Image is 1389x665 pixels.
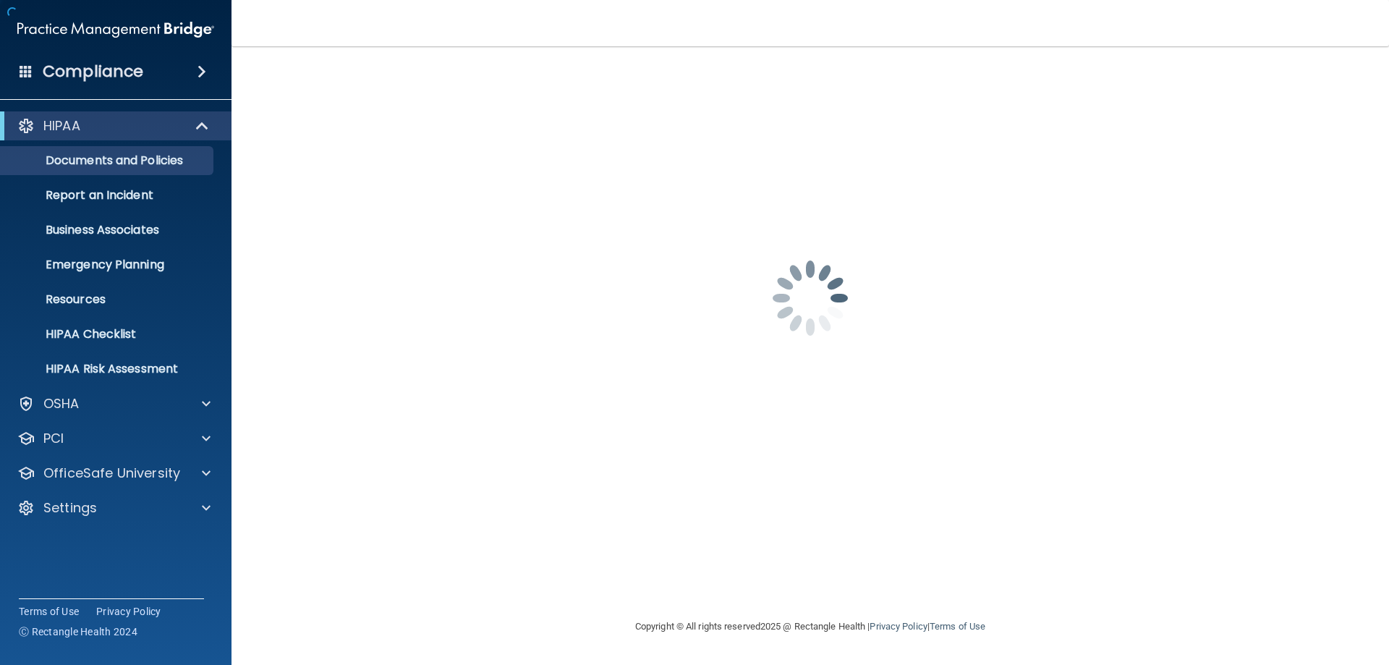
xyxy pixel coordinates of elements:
[9,327,207,342] p: HIPAA Checklist
[17,499,211,517] a: Settings
[43,395,80,412] p: OSHA
[19,604,79,619] a: Terms of Use
[9,223,207,237] p: Business Associates
[17,465,211,482] a: OfficeSafe University
[546,603,1074,650] div: Copyright © All rights reserved 2025 @ Rectangle Health | |
[9,153,207,168] p: Documents and Policies
[43,430,64,447] p: PCI
[17,430,211,447] a: PCI
[17,395,211,412] a: OSHA
[43,465,180,482] p: OfficeSafe University
[96,604,161,619] a: Privacy Policy
[17,15,214,44] img: PMB logo
[9,258,207,272] p: Emergency Planning
[9,188,207,203] p: Report an Incident
[738,226,883,370] img: spinner.e123f6fc.gif
[43,499,97,517] p: Settings
[43,117,80,135] p: HIPAA
[930,621,985,632] a: Terms of Use
[870,621,927,632] a: Privacy Policy
[9,362,207,376] p: HIPAA Risk Assessment
[17,117,210,135] a: HIPAA
[9,292,207,307] p: Resources
[43,62,143,82] h4: Compliance
[19,624,137,639] span: Ⓒ Rectangle Health 2024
